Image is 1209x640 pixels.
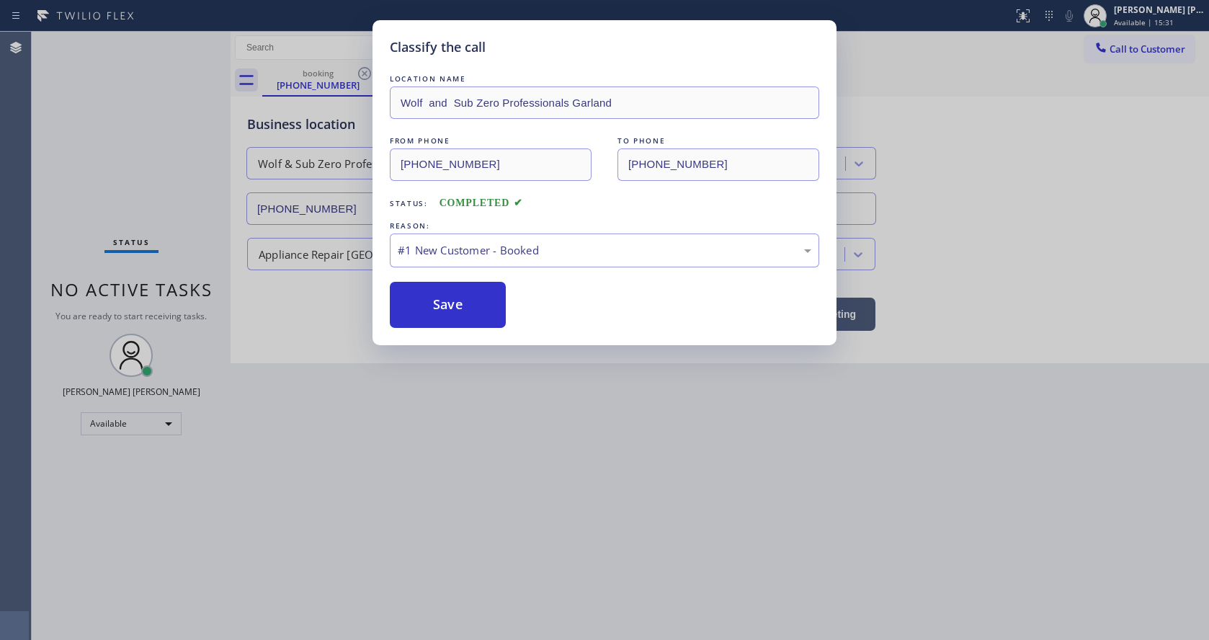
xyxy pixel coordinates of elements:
[617,148,819,181] input: To phone
[390,133,592,148] div: FROM PHONE
[390,218,819,234] div: REASON:
[617,133,819,148] div: TO PHONE
[398,242,811,259] div: #1 New Customer - Booked
[440,197,523,208] span: COMPLETED
[390,148,592,181] input: From phone
[390,37,486,57] h5: Classify the call
[390,198,428,208] span: Status:
[390,71,819,86] div: LOCATION NAME
[390,282,506,328] button: Save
